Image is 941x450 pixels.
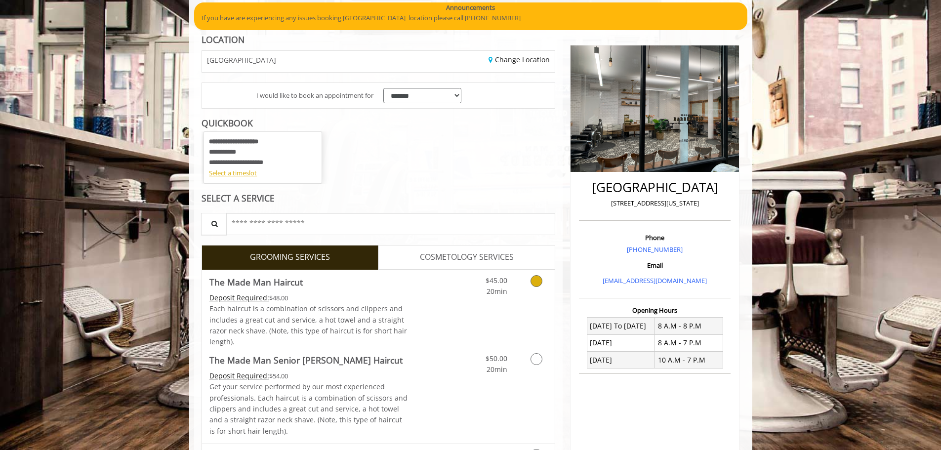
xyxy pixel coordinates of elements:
[209,370,408,381] div: $54.00
[581,234,728,241] h3: Phone
[655,352,723,368] td: 10 A.M - 7 P.M
[209,371,269,380] span: This service needs some Advance to be paid before we block your appointment
[209,168,317,178] div: Select a timeslot
[202,34,245,45] b: LOCATION
[581,198,728,208] p: [STREET_ADDRESS][US_STATE]
[202,194,556,203] div: SELECT A SERVICE
[207,56,276,64] span: [GEOGRAPHIC_DATA]
[209,275,303,289] b: The Made Man Haircut
[486,276,507,285] span: $45.00
[581,262,728,269] h3: Email
[655,334,723,351] td: 8 A.M - 7 P.M
[420,251,514,264] span: COSMETOLOGY SERVICES
[587,334,655,351] td: [DATE]
[202,13,740,23] p: If you have are experiencing any issues booking [GEOGRAPHIC_DATA] location please call [PHONE_NUM...
[486,354,507,363] span: $50.00
[603,276,707,285] a: [EMAIL_ADDRESS][DOMAIN_NAME]
[587,318,655,334] td: [DATE] To [DATE]
[209,304,407,346] span: Each haircut is a combination of scissors and clippers and includes a great cut and service, a ho...
[579,307,731,314] h3: Opening Hours
[250,251,330,264] span: GROOMING SERVICES
[489,55,550,64] a: Change Location
[209,293,269,302] span: This service needs some Advance to be paid before we block your appointment
[587,352,655,368] td: [DATE]
[655,318,723,334] td: 8 A.M - 8 P.M
[446,2,495,13] b: Announcements
[627,245,683,254] a: [PHONE_NUMBER]
[487,365,507,374] span: 20min
[209,353,403,367] b: The Made Man Senior [PERSON_NAME] Haircut
[487,286,507,296] span: 20min
[209,292,408,303] div: $48.00
[201,213,227,235] button: Service Search
[202,117,253,129] b: QUICKBOOK
[581,180,728,195] h2: [GEOGRAPHIC_DATA]
[209,381,408,437] p: Get your service performed by our most experienced professionals. Each haircut is a combination o...
[256,90,373,101] span: I would like to book an appointment for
